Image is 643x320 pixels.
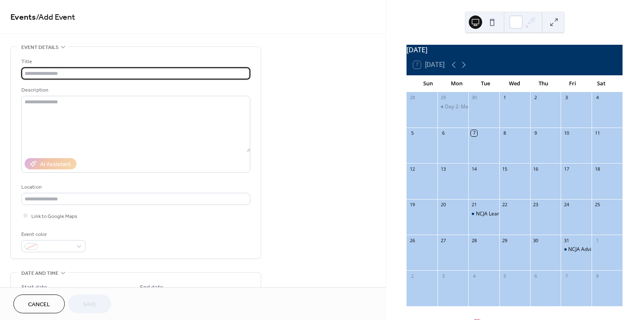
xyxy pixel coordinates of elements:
[568,246,640,253] div: NCJA Advisory Council Meeting
[561,246,592,253] div: NCJA Advisory Council Meeting
[445,103,609,110] div: Day 2: Making Federal Dollars Work Smarter Through Braided Funding
[437,103,468,110] div: Day 2: Making Federal Dollars Work Smarter Through Braided Funding
[533,273,539,279] div: 6
[533,237,539,243] div: 30
[594,202,600,208] div: 25
[563,237,569,243] div: 31
[500,75,529,92] div: Wed
[409,166,415,172] div: 12
[471,95,477,101] div: 30
[502,273,508,279] div: 5
[21,183,249,192] div: Location
[440,166,446,172] div: 13
[502,95,508,101] div: 1
[440,130,446,136] div: 6
[594,273,600,279] div: 8
[476,210,567,218] div: NCJA Learning Lunch (Advisory Council)
[471,237,477,243] div: 28
[563,95,569,101] div: 3
[558,75,587,92] div: Fri
[140,283,163,292] div: End date
[594,166,600,172] div: 18
[440,202,446,208] div: 20
[563,273,569,279] div: 7
[471,202,477,208] div: 21
[563,130,569,136] div: 10
[440,273,446,279] div: 3
[21,230,84,239] div: Event color
[533,95,539,101] div: 2
[409,202,415,208] div: 19
[594,95,600,101] div: 4
[413,75,442,92] div: Sun
[409,95,415,101] div: 28
[21,269,58,278] span: Date and time
[409,237,415,243] div: 26
[471,273,477,279] div: 4
[533,166,539,172] div: 16
[409,130,415,136] div: 5
[21,283,47,292] div: Start date
[502,202,508,208] div: 22
[407,45,623,55] div: [DATE]
[10,9,36,26] a: Events
[28,300,50,309] span: Cancel
[21,57,249,66] div: Title
[468,210,499,218] div: NCJA Learning Lunch (Advisory Council)
[471,166,477,172] div: 14
[587,75,616,92] div: Sat
[440,95,446,101] div: 29
[13,294,65,313] button: Cancel
[36,9,75,26] span: / Add Event
[594,237,600,243] div: 1
[533,202,539,208] div: 23
[21,43,58,52] span: Event details
[502,166,508,172] div: 15
[502,237,508,243] div: 29
[594,130,600,136] div: 11
[563,202,569,208] div: 24
[471,75,500,92] div: Tue
[442,75,471,92] div: Mon
[563,166,569,172] div: 17
[502,130,508,136] div: 8
[471,130,477,136] div: 7
[31,212,77,221] span: Link to Google Maps
[533,130,539,136] div: 9
[409,273,415,279] div: 2
[21,86,249,95] div: Description
[440,237,446,243] div: 27
[529,75,558,92] div: Thu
